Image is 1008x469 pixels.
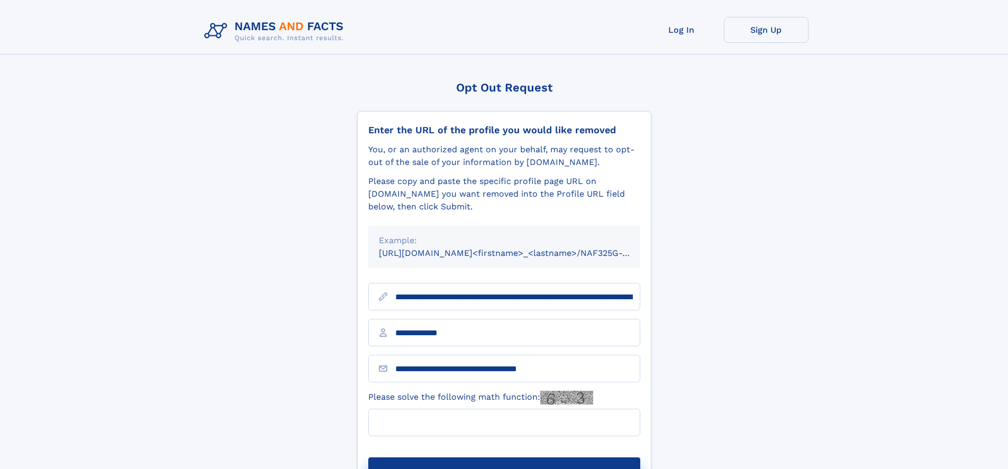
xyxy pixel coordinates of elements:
[639,17,724,43] a: Log In
[200,17,352,45] img: Logo Names and Facts
[357,81,651,94] div: Opt Out Request
[368,124,640,136] div: Enter the URL of the profile you would like removed
[379,248,660,258] small: [URL][DOMAIN_NAME]<firstname>_<lastname>/NAF325G-xxxxxxxx
[724,17,809,43] a: Sign Up
[368,391,593,404] label: Please solve the following math function:
[368,175,640,213] div: Please copy and paste the specific profile page URL on [DOMAIN_NAME] you want removed into the Pr...
[368,143,640,169] div: You, or an authorized agent on your behalf, may request to opt-out of the sale of your informatio...
[379,234,630,247] div: Example:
